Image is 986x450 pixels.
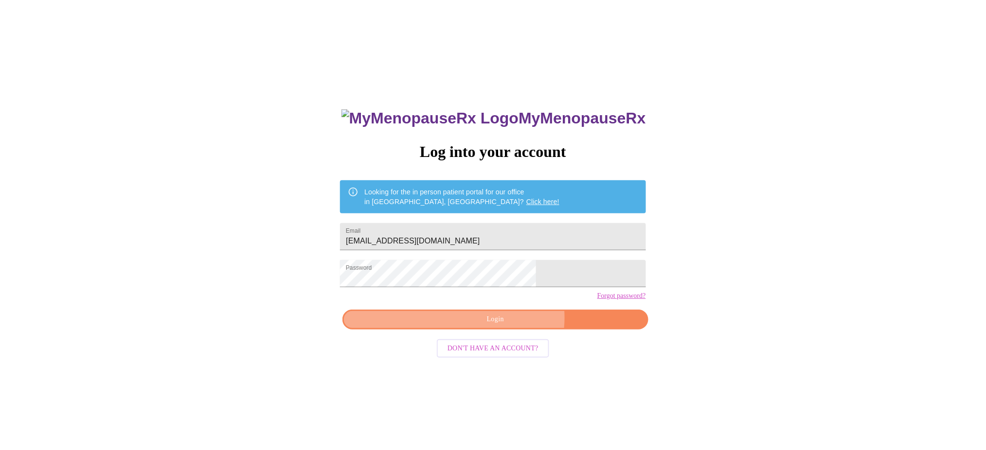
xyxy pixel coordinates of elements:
[597,292,646,300] a: Forgot password?
[364,183,559,210] div: Looking for the in person patient portal for our office in [GEOGRAPHIC_DATA], [GEOGRAPHIC_DATA]?
[354,313,637,326] span: Login
[437,339,549,358] button: Don't have an account?
[341,109,646,127] h3: MyMenopauseRx
[448,343,538,355] span: Don't have an account?
[434,344,552,352] a: Don't have an account?
[342,310,648,329] button: Login
[341,109,519,127] img: MyMenopauseRx Logo
[340,143,645,161] h3: Log into your account
[526,198,559,206] a: Click here!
